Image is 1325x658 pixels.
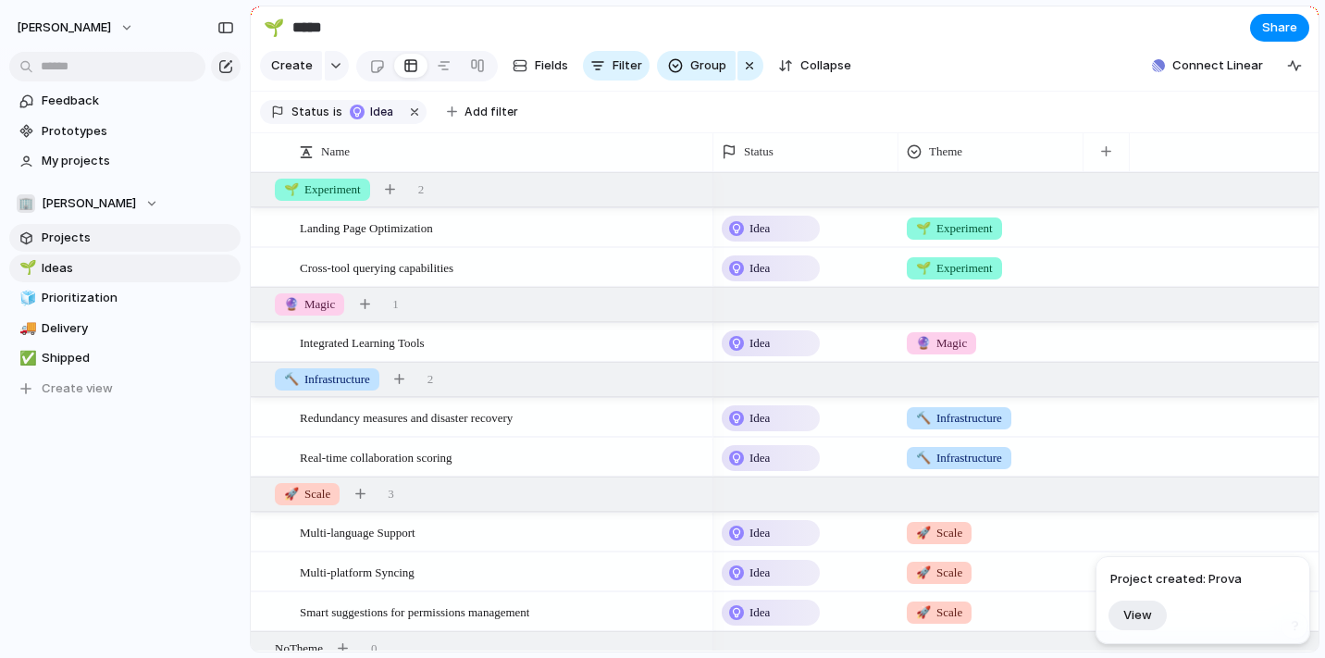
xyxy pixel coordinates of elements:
div: 🌱 [264,15,284,40]
span: Feedback [42,92,234,110]
a: My projects [9,147,241,175]
span: Scale [916,603,962,622]
span: 🚀 [916,565,931,579]
span: Experiment [916,259,993,278]
span: 🔮 [916,336,931,350]
span: 2 [427,370,434,389]
span: Magic [284,295,335,314]
span: Fields [535,56,568,75]
span: 🌱 [916,221,931,235]
span: Theme [929,143,962,161]
span: Add filter [464,104,518,120]
span: Cross-tool querying capabilities [300,256,453,278]
span: Infrastructure [916,449,1002,467]
span: 🔨 [284,372,299,386]
span: Idea [749,409,770,428]
span: Magic [916,334,967,353]
button: Collapse [771,51,859,81]
span: Prototypes [42,122,234,141]
span: Projects [42,229,234,247]
span: Multi-language Support [300,521,415,542]
button: Create [260,51,322,81]
span: Prioritization [42,289,234,307]
span: Multi-platform Syncing [300,561,415,582]
span: 🚀 [916,526,931,540]
span: Delivery [42,319,234,338]
button: Filter [583,51,650,81]
button: Share [1250,14,1309,42]
span: Status [744,143,774,161]
div: 🧊 [19,288,32,309]
span: Idea [749,524,770,542]
button: is [329,102,346,122]
a: Prototypes [9,118,241,145]
span: 0 [371,639,378,658]
span: 🚀 [916,605,931,619]
a: ✅Shipped [9,344,241,372]
span: Collapse [800,56,851,75]
button: Add filter [436,99,529,125]
a: Projects [9,224,241,252]
span: Group [690,56,726,75]
span: [PERSON_NAME] [17,19,111,37]
span: Idea [370,104,397,120]
button: Idea [344,102,402,122]
span: 3 [388,485,394,503]
button: 🌱 [259,13,289,43]
span: Experiment [284,180,361,199]
span: 🔨 [916,451,931,465]
button: 🧊 [17,289,35,307]
span: 🚀 [284,487,299,501]
div: 🌱 [19,257,32,279]
span: Integrated Learning Tools [300,331,425,353]
div: ✅ [19,348,32,369]
span: Redundancy measures and disaster recovery [300,406,513,428]
span: Idea [749,603,770,622]
span: Scale [284,485,330,503]
a: 🚚Delivery [9,315,241,342]
span: Idea [749,334,770,353]
button: Group [657,51,736,81]
span: Create view [42,379,113,398]
span: Create [271,56,313,75]
button: Create view [9,375,241,403]
span: is [333,104,342,120]
span: Share [1262,19,1297,37]
span: Scale [916,524,962,542]
button: 🌱 [17,259,35,278]
span: Infrastructure [916,409,1002,428]
span: My projects [42,152,234,170]
span: 1 [392,295,399,314]
span: Idea [749,259,770,278]
span: Smart suggestions for permissions management [300,601,529,622]
span: Status [291,104,329,120]
span: Experiment [916,219,993,238]
a: 🧊Prioritization [9,284,241,312]
span: Idea [749,219,770,238]
span: Real-time collaboration scoring [300,446,452,467]
span: No Theme [275,639,323,658]
button: Connect Linear [1145,52,1270,80]
button: View [1108,600,1167,629]
a: Feedback [9,87,241,115]
span: Idea [749,449,770,467]
span: 🔮 [284,297,299,311]
span: Name [321,143,350,161]
span: 🔨 [916,411,931,425]
span: Shipped [42,349,234,367]
span: Project created: Prova [1110,570,1242,589]
span: Connect Linear [1172,56,1263,75]
button: [PERSON_NAME] [8,13,143,43]
a: 🌱Ideas [9,255,241,282]
div: 🚚 [19,317,32,339]
span: Landing Page Optimization [300,217,433,238]
span: Ideas [42,259,234,278]
span: 🌱 [284,182,299,196]
button: 🚚 [17,319,35,338]
span: 2 [418,180,425,199]
span: 🌱 [916,261,931,275]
